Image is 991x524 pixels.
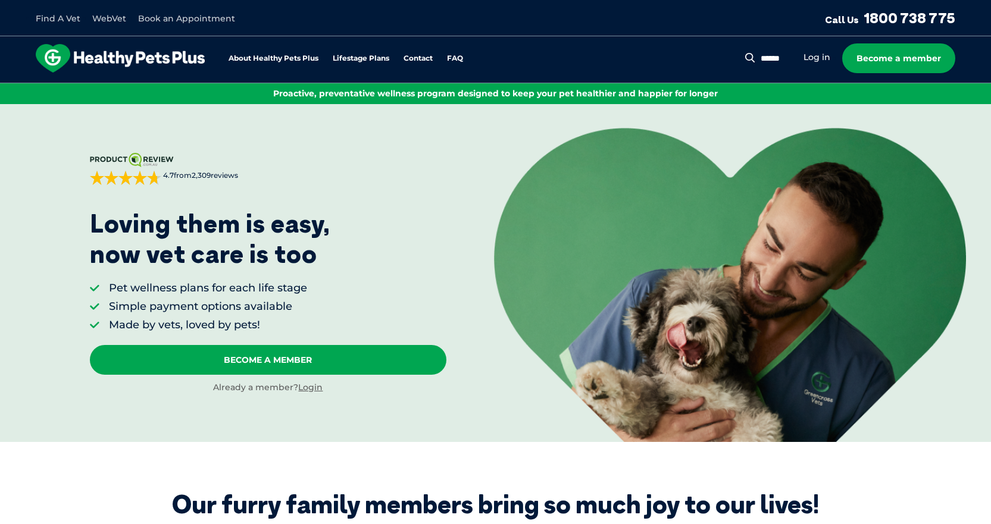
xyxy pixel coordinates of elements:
span: Proactive, preventative wellness program designed to keep your pet healthier and happier for longer [273,88,718,99]
p: Loving them is easy, now vet care is too [90,209,330,269]
a: Find A Vet [36,13,80,24]
strong: 4.7 [163,171,174,180]
span: 2,309 reviews [192,171,238,180]
span: from [161,171,238,181]
span: Call Us [825,14,859,26]
li: Pet wellness plans for each life stage [109,281,307,296]
button: Search [743,52,758,64]
a: 4.7from2,309reviews [90,153,446,185]
a: WebVet [92,13,126,24]
a: Book an Appointment [138,13,235,24]
img: hpp-logo [36,44,205,73]
a: Call Us1800 738 775 [825,9,955,27]
a: About Healthy Pets Plus [229,55,318,62]
img: <p>Loving them is easy, <br /> now vet care is too</p> [494,128,966,442]
a: Log in [804,52,830,63]
a: Login [298,382,323,393]
a: Contact [404,55,433,62]
div: Our furry family members bring so much joy to our lives! [172,490,819,519]
li: Simple payment options available [109,299,307,314]
li: Made by vets, loved by pets! [109,318,307,332]
a: Become A Member [90,345,446,375]
div: Already a member? [90,382,446,394]
a: FAQ [447,55,463,62]
a: Lifestage Plans [333,55,389,62]
div: 4.7 out of 5 stars [90,171,161,185]
a: Become a member [842,43,955,73]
